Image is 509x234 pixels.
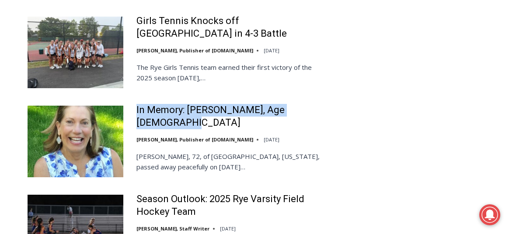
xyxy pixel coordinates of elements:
[264,47,279,54] time: [DATE]
[264,136,279,143] time: [DATE]
[28,17,123,88] img: Girls Tennis Knocks off Mamaroneck in 4-3 Battle
[136,193,328,218] a: Season Outlook: 2025 Rye Varsity Field Hockey Team
[136,104,328,129] a: In Memory: [PERSON_NAME], Age [DEMOGRAPHIC_DATA]
[136,225,209,232] a: [PERSON_NAME], Staff Writer
[136,151,328,172] p: [PERSON_NAME], 72, of [GEOGRAPHIC_DATA], [US_STATE], passed away peacefully on [DATE]…
[136,47,253,54] a: [PERSON_NAME], Publisher of [DOMAIN_NAME]
[136,62,328,83] p: The Rye Girls Tennis team earned their first victory of the 2025 season [DATE],…
[136,136,253,143] a: [PERSON_NAME], Publisher of [DOMAIN_NAME]
[28,106,123,177] img: In Memory: Maryanne Bardwil Lynch, Age 72
[136,15,328,40] a: Girls Tennis Knocks off [GEOGRAPHIC_DATA] in 4-3 Battle
[220,225,236,232] time: [DATE]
